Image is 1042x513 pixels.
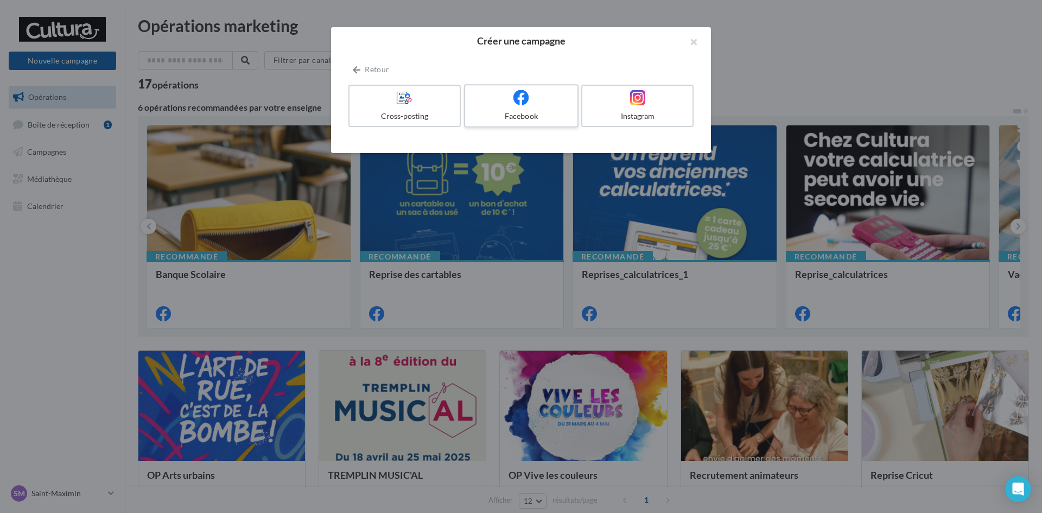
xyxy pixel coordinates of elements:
[348,63,393,76] button: Retour
[1005,476,1031,502] div: Open Intercom Messenger
[348,36,694,46] h2: Créer une campagne
[587,111,688,122] div: Instagram
[469,111,573,122] div: Facebook
[354,111,455,122] div: Cross-posting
